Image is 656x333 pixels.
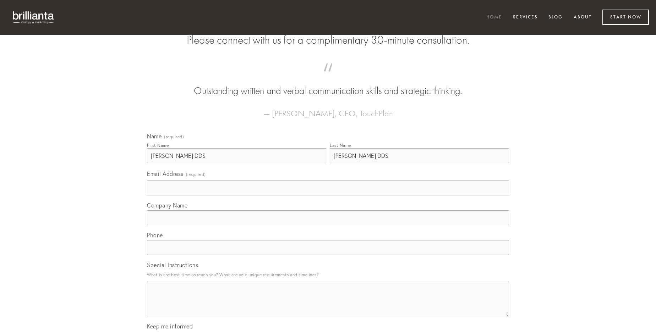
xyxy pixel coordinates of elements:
[602,10,649,25] a: Start Now
[147,133,162,140] span: Name
[147,170,184,177] span: Email Address
[147,33,509,47] h2: Please connect with us for a complimentary 30-minute consultation.
[147,270,509,279] p: What is the best time to reach you? What are your unique requirements and timelines?
[158,70,498,98] blockquote: Outstanding written and verbal communication skills and strategic thinking.
[158,70,498,84] span: “
[147,143,169,148] div: First Name
[158,98,498,121] figcaption: — [PERSON_NAME], CEO, TouchPlan
[147,202,187,209] span: Company Name
[508,12,542,23] a: Services
[330,143,351,148] div: Last Name
[186,170,206,179] span: (required)
[147,323,193,330] span: Keep me informed
[147,232,163,239] span: Phone
[164,135,184,139] span: (required)
[569,12,596,23] a: About
[7,7,60,28] img: brillianta - research, strategy, marketing
[147,261,198,268] span: Special Instructions
[482,12,507,23] a: Home
[544,12,567,23] a: Blog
